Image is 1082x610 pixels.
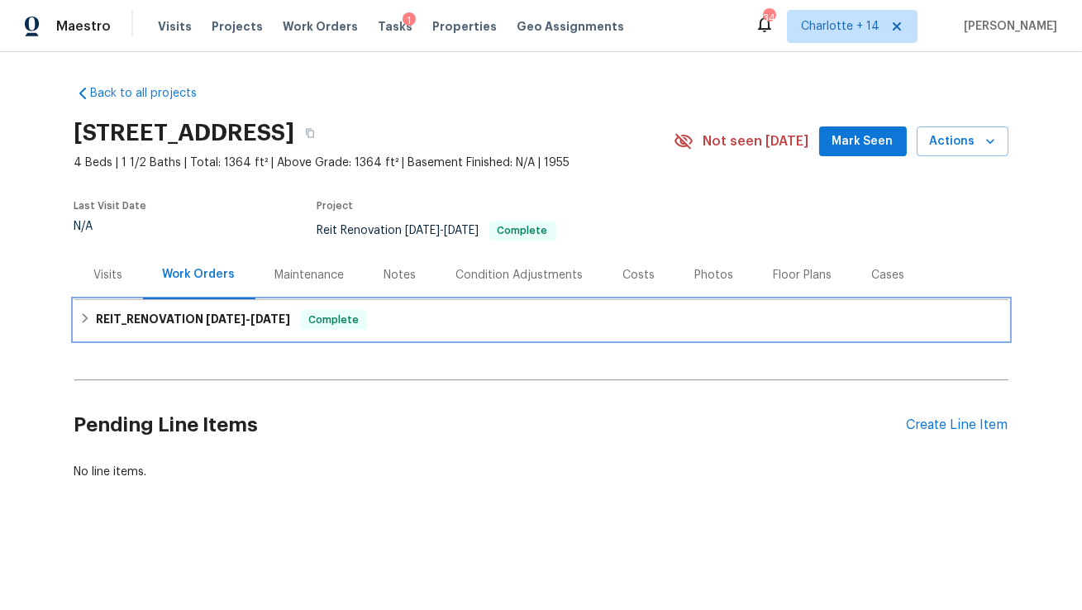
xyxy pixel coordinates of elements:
div: Floor Plans [774,267,832,284]
span: [PERSON_NAME] [957,18,1057,35]
span: - [406,225,479,236]
div: Visits [94,267,123,284]
h2: Pending Line Items [74,387,907,464]
span: Charlotte + 14 [801,18,879,35]
span: Maestro [56,18,111,35]
div: Condition Adjustments [456,267,584,284]
div: Cases [872,267,905,284]
span: [DATE] [445,225,479,236]
span: [DATE] [406,225,441,236]
button: Copy Address [295,118,325,148]
span: Geo Assignments [517,18,624,35]
span: [DATE] [206,313,245,325]
span: Properties [432,18,497,35]
span: 4 Beds | 1 1/2 Baths | Total: 1364 ft² | Above Grade: 1364 ft² | Basement Finished: N/A | 1955 [74,155,674,171]
span: Work Orders [283,18,358,35]
div: Notes [384,267,417,284]
span: Reit Renovation [317,225,556,236]
div: REIT_RENOVATION [DATE]-[DATE]Complete [74,300,1008,340]
span: [DATE] [250,313,290,325]
a: Back to all projects [74,85,233,102]
span: - [206,313,290,325]
div: N/A [74,221,147,232]
button: Mark Seen [819,126,907,157]
span: Actions [930,131,995,152]
span: Complete [491,226,555,236]
div: Maintenance [275,267,345,284]
div: Costs [623,267,655,284]
button: Actions [917,126,1008,157]
div: 349 [763,10,775,26]
span: Tasks [378,21,412,32]
div: Work Orders [163,266,236,283]
span: Project [317,201,354,211]
span: Last Visit Date [74,201,147,211]
div: Photos [695,267,734,284]
div: No line items. [74,464,1008,480]
span: Not seen [DATE] [703,133,809,150]
span: Mark Seen [832,131,894,152]
div: 1 [403,12,416,29]
h6: REIT_RENOVATION [96,310,290,330]
span: Complete [302,312,365,328]
span: Projects [212,18,263,35]
h2: [STREET_ADDRESS] [74,125,295,141]
div: Create Line Item [907,417,1008,433]
span: Visits [158,18,192,35]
